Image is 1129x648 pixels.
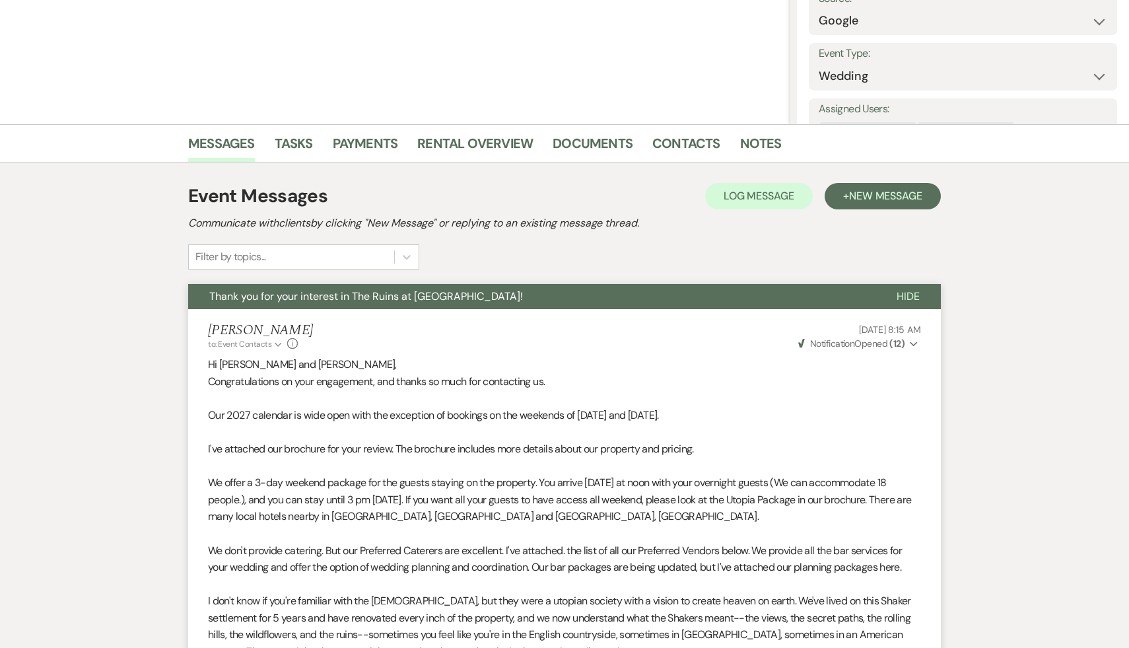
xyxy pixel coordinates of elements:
[208,476,911,523] span: We offer a 3-day weekend package for the guests staying on the property. You arrive [DATE] at noo...
[209,289,523,303] span: Thank you for your interest in The Ruins at [GEOGRAPHIC_DATA]!
[208,407,921,424] p: Our 2027 calendar is wide open with the exception of bookings on the weekends of [DATE] and [DATE].
[208,322,313,339] h5: [PERSON_NAME]
[810,338,854,349] span: Notification
[275,133,313,162] a: Tasks
[724,189,794,203] span: Log Message
[208,542,921,576] p: We don't provide catering. But our Preferred Caterers are excellent. I've attached. the list of a...
[195,249,266,265] div: Filter by topics...
[188,215,941,231] h2: Communicate with clients by clicking "New Message" or replying to an existing message thread.
[208,338,284,350] button: to: Event Contacts
[825,183,941,209] button: +New Message
[798,338,905,349] span: Opened
[652,133,720,162] a: Contacts
[188,182,327,210] h1: Event Messages
[188,133,255,162] a: Messages
[849,189,922,203] span: New Message
[208,339,271,349] span: to: Event Contacts
[875,284,941,309] button: Hide
[897,289,920,303] span: Hide
[819,44,1107,63] label: Event Type:
[553,133,633,162] a: Documents
[820,122,901,141] div: [PERSON_NAME]
[796,337,921,351] button: NotificationOpened (12)
[188,284,875,309] button: Thank you for your interest in The Ruins at [GEOGRAPHIC_DATA]!
[889,338,905,349] strong: ( 12 )
[208,356,921,373] p: Hi [PERSON_NAME] and [PERSON_NAME],
[918,122,1000,141] div: [PERSON_NAME]
[819,100,1107,119] label: Assigned Users:
[417,133,533,162] a: Rental Overview
[208,441,921,458] p: I've attached our brochure for your review. The brochure includes more details about our property...
[333,133,398,162] a: Payments
[859,324,921,336] span: [DATE] 8:15 AM
[208,373,921,390] p: Congratulations on your engagement, and thanks so much for contacting us.
[740,133,782,162] a: Notes
[705,183,813,209] button: Log Message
